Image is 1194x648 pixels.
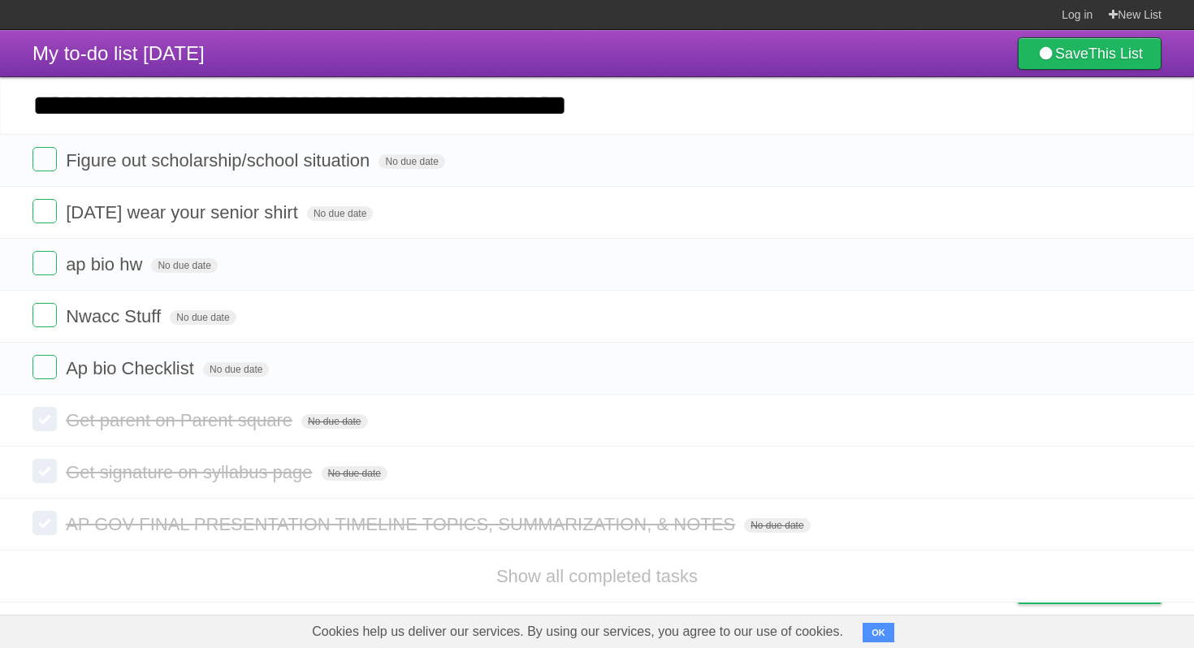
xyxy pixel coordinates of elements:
[151,258,217,273] span: No due date
[307,206,373,221] span: No due date
[32,459,57,483] label: Done
[66,306,165,326] span: Nwacc Stuff
[379,154,444,169] span: No due date
[170,310,236,325] span: No due date
[66,410,296,430] span: Get parent on Parent square
[32,355,57,379] label: Done
[66,358,198,378] span: Ap bio Checklist
[32,251,57,275] label: Done
[744,518,810,533] span: No due date
[301,414,367,429] span: No due date
[1052,575,1153,603] span: Buy me a coffee
[32,42,205,64] span: My to-do list [DATE]
[496,566,698,586] a: Show all completed tasks
[296,616,859,648] span: Cookies help us deliver our services. By using our services, you agree to our use of cookies.
[203,362,269,377] span: No due date
[32,303,57,327] label: Done
[66,150,374,171] span: Figure out scholarship/school situation
[322,466,387,481] span: No due date
[66,202,302,222] span: [DATE] wear your senior shirt
[66,462,316,482] span: Get signature on syllabus page
[66,514,739,534] span: AP GOV FINAL PRESENTATION TIMELINE TOPICS, SUMMARIZATION, & NOTES
[32,199,57,223] label: Done
[32,407,57,431] label: Done
[863,623,894,642] button: OK
[1018,37,1162,70] a: SaveThis List
[1088,45,1143,62] b: This List
[32,511,57,535] label: Done
[32,147,57,171] label: Done
[66,254,146,274] span: ap bio hw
